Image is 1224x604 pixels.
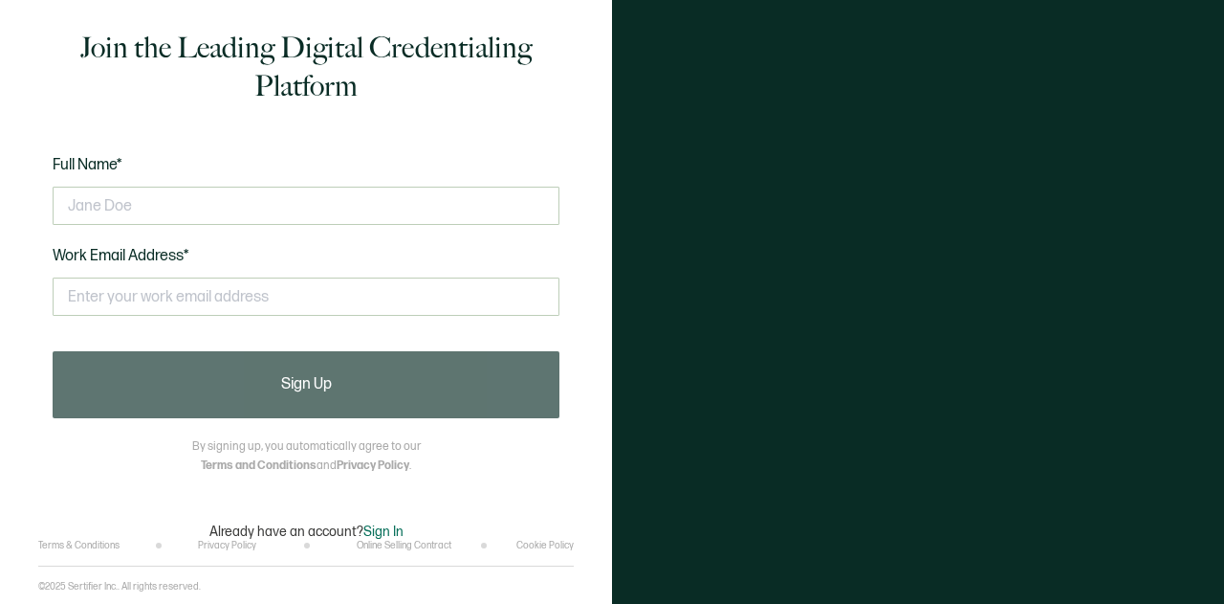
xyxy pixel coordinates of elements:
[53,29,559,105] h1: Join the Leading Digital Credentialing Platform
[53,187,559,225] input: Jane Doe
[357,540,451,551] a: Online Selling Contract
[516,540,574,551] a: Cookie Policy
[281,377,332,392] span: Sign Up
[38,581,201,593] p: ©2025 Sertifier Inc.. All rights reserved.
[38,540,120,551] a: Terms & Conditions
[53,247,189,265] span: Work Email Address*
[53,156,122,174] span: Full Name*
[337,459,409,473] a: Privacy Policy
[53,278,559,316] input: Enter your work email address
[201,459,317,473] a: Terms and Conditions
[198,540,256,551] a: Privacy Policy
[53,351,559,418] button: Sign Up
[192,437,421,476] p: By signing up, you automatically agree to our and .
[209,524,404,540] p: Already have an account?
[363,524,404,540] span: Sign In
